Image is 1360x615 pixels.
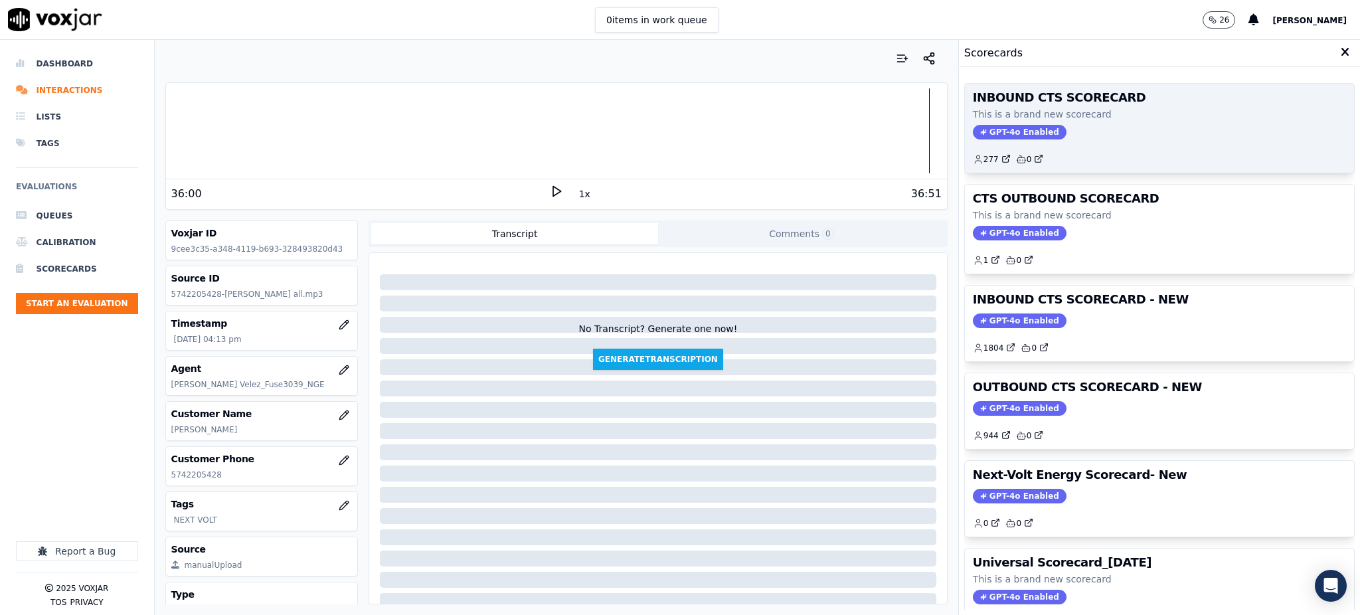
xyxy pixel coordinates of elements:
a: 1 [973,255,1001,266]
a: 0 [1016,154,1044,165]
a: 0 [1016,430,1044,441]
p: 26 [1219,15,1229,25]
a: Tags [16,130,138,157]
span: GPT-4o Enabled [973,313,1066,328]
p: 2025 Voxjar [56,583,108,594]
button: Transcript [371,223,658,244]
button: [PERSON_NAME] [1272,12,1360,28]
h3: Timestamp [171,317,353,330]
a: 277 [973,154,1011,165]
button: TOS [50,597,66,608]
a: 944 [973,430,1011,441]
img: voxjar logo [8,8,102,31]
p: 5742205428 [171,470,353,480]
a: 0 [1021,343,1049,353]
p: NEXT VOLT [174,515,353,525]
h3: Source [171,543,353,556]
a: 1804 [973,343,1016,353]
button: 1 [973,255,1006,266]
h3: OUTBOUND CTS SCORECARD - NEW [973,381,1346,393]
a: Lists [16,104,138,130]
p: 9cee3c35-a348-4119-b693-328493820d43 [171,244,353,254]
span: GPT-4o Enabled [973,489,1066,503]
button: 0items in work queue [595,7,719,33]
h3: Source ID [171,272,353,285]
button: Start an Evaluation [16,293,138,314]
a: 0 [973,518,1001,529]
a: Interactions [16,77,138,104]
button: 0 [973,518,1006,529]
h3: CTS OUTBOUND SCORECARD [973,193,1346,205]
span: GPT-4o Enabled [973,226,1066,240]
span: GPT-4o Enabled [973,125,1066,139]
button: 26 [1203,11,1235,29]
h3: INBOUND CTS SCORECARD - NEW [973,294,1346,306]
button: Report a Bug [16,541,138,561]
button: Comments [658,223,945,244]
a: 0 [1005,518,1033,529]
h3: Universal Scorecard_[DATE] [973,557,1346,569]
button: 277 [973,154,1016,165]
a: 0 [1005,255,1033,266]
span: 0 [822,228,834,240]
button: GenerateTranscription [593,349,723,370]
p: This is a brand new scorecard [973,572,1346,586]
div: No Transcript? Generate one now! [578,322,737,349]
h3: Customer Name [171,407,353,420]
button: 1x [576,185,593,203]
h3: Agent [171,362,353,375]
button: 26 [1203,11,1248,29]
h6: Evaluations [16,179,138,203]
button: 944 [973,430,1016,441]
button: Privacy [70,597,103,608]
span: GPT-4o Enabled [973,590,1066,604]
button: 1804 [973,343,1021,353]
div: Open Intercom Messenger [1315,570,1347,602]
a: Calibration [16,229,138,256]
a: Queues [16,203,138,229]
p: This is a brand new scorecard [973,108,1346,121]
h3: Customer Phone [171,452,353,466]
p: [PERSON_NAME] [171,424,353,435]
h3: Type [171,588,353,601]
p: [DATE] 04:13 pm [174,334,353,345]
span: GPT-4o Enabled [973,401,1066,416]
p: [PERSON_NAME] Velez_Fuse3039_NGE [171,379,353,390]
h3: Tags [171,497,353,511]
h3: Next-Volt Energy Scorecard- New [973,469,1346,481]
a: Dashboard [16,50,138,77]
span: [PERSON_NAME] [1272,16,1347,25]
h3: INBOUND CTS SCORECARD [973,92,1346,104]
p: 5742205428-[PERSON_NAME] all.mp3 [171,289,353,300]
a: Scorecards [16,256,138,282]
div: Scorecards [959,40,1360,67]
p: This is a brand new scorecard [973,209,1346,222]
div: 36:00 [171,186,202,202]
div: 36:51 [911,186,942,202]
h3: Voxjar ID [171,226,353,240]
div: manualUpload [185,560,242,571]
